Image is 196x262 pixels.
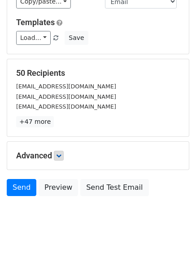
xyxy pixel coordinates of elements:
[16,68,180,78] h5: 50 Recipients
[16,83,116,90] small: [EMAIL_ADDRESS][DOMAIN_NAME]
[16,31,51,45] a: Load...
[151,219,196,262] iframe: Chat Widget
[16,93,116,100] small: [EMAIL_ADDRESS][DOMAIN_NAME]
[16,116,54,127] a: +47 more
[16,103,116,110] small: [EMAIL_ADDRESS][DOMAIN_NAME]
[7,179,36,196] a: Send
[16,17,55,27] a: Templates
[80,179,148,196] a: Send Test Email
[65,31,88,45] button: Save
[39,179,78,196] a: Preview
[16,151,180,161] h5: Advanced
